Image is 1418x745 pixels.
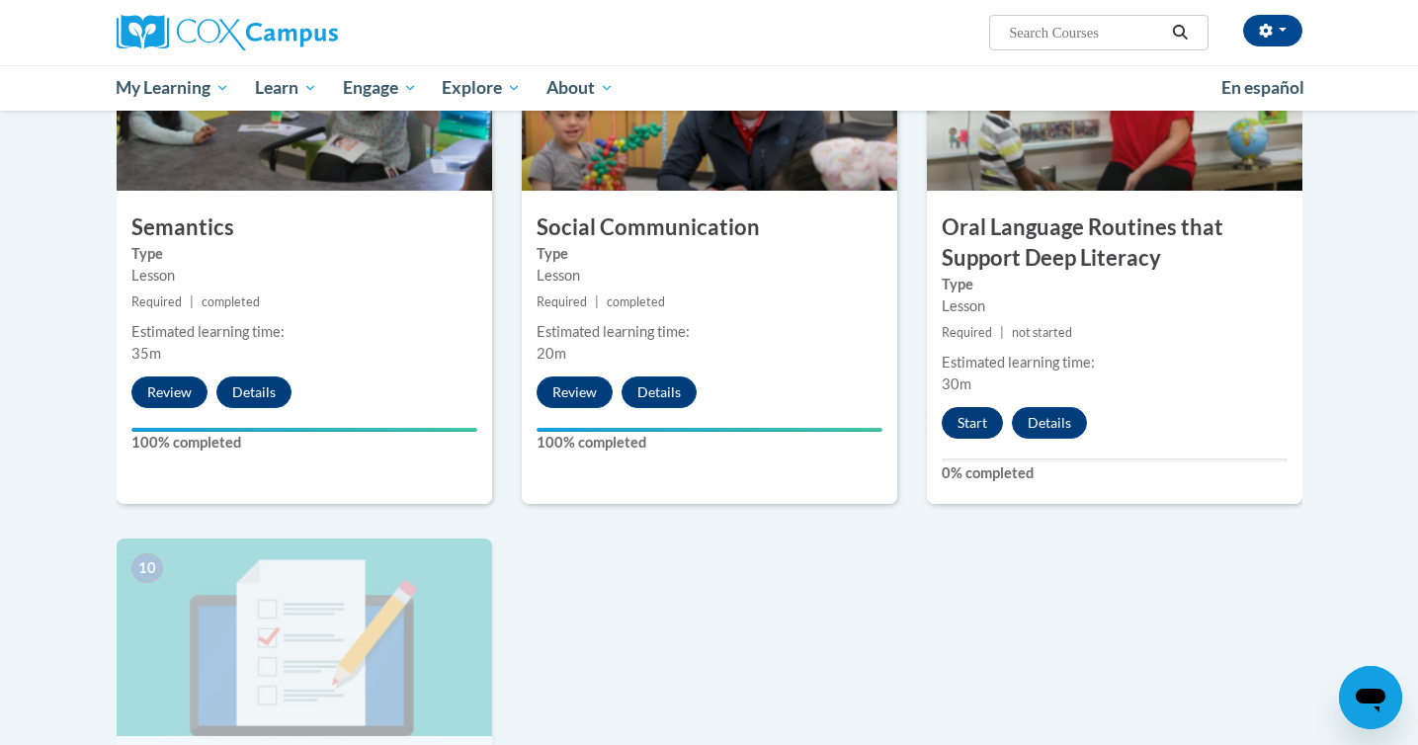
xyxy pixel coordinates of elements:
a: About [534,65,626,111]
a: My Learning [104,65,243,111]
label: Type [131,243,477,265]
div: Your progress [537,428,882,432]
a: Learn [242,65,330,111]
div: Lesson [537,265,882,287]
label: Type [942,274,1288,295]
button: Review [537,376,613,408]
label: 100% completed [131,432,477,454]
div: Estimated learning time: [537,321,882,343]
span: 10 [131,553,163,583]
label: Type [537,243,882,265]
div: Estimated learning time: [942,352,1288,373]
div: Estimated learning time: [131,321,477,343]
button: Details [216,376,292,408]
img: Course Image [117,538,492,736]
span: completed [607,294,665,309]
span: Learn [255,76,317,100]
label: 0% completed [942,462,1288,484]
button: Search [1165,21,1195,44]
span: Explore [442,76,521,100]
img: Cox Campus [117,15,338,50]
span: 20m [537,345,566,362]
a: Engage [330,65,430,111]
button: Account Settings [1243,15,1302,46]
h3: Semantics [117,212,492,243]
button: Details [1012,407,1087,439]
span: Required [942,325,992,340]
span: | [1000,325,1004,340]
a: En español [1209,67,1317,109]
a: Cox Campus [117,15,492,50]
span: | [595,294,599,309]
div: Lesson [131,265,477,287]
span: My Learning [116,76,229,100]
span: completed [202,294,260,309]
h3: Oral Language Routines that Support Deep Literacy [927,212,1302,274]
div: Main menu [87,65,1332,111]
a: Explore [429,65,534,111]
div: Lesson [942,295,1288,317]
h3: Social Communication [522,212,897,243]
button: Review [131,376,208,408]
span: 30m [942,375,971,392]
span: 35m [131,345,161,362]
input: Search Courses [1007,21,1165,44]
span: | [190,294,194,309]
span: Required [131,294,182,309]
div: Your progress [131,428,477,432]
iframe: Button to launch messaging window [1339,666,1402,729]
span: Engage [343,76,417,100]
button: Start [942,407,1003,439]
span: not started [1012,325,1072,340]
button: Details [622,376,697,408]
span: Required [537,294,587,309]
label: 100% completed [537,432,882,454]
span: About [546,76,614,100]
span: En español [1221,77,1304,98]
